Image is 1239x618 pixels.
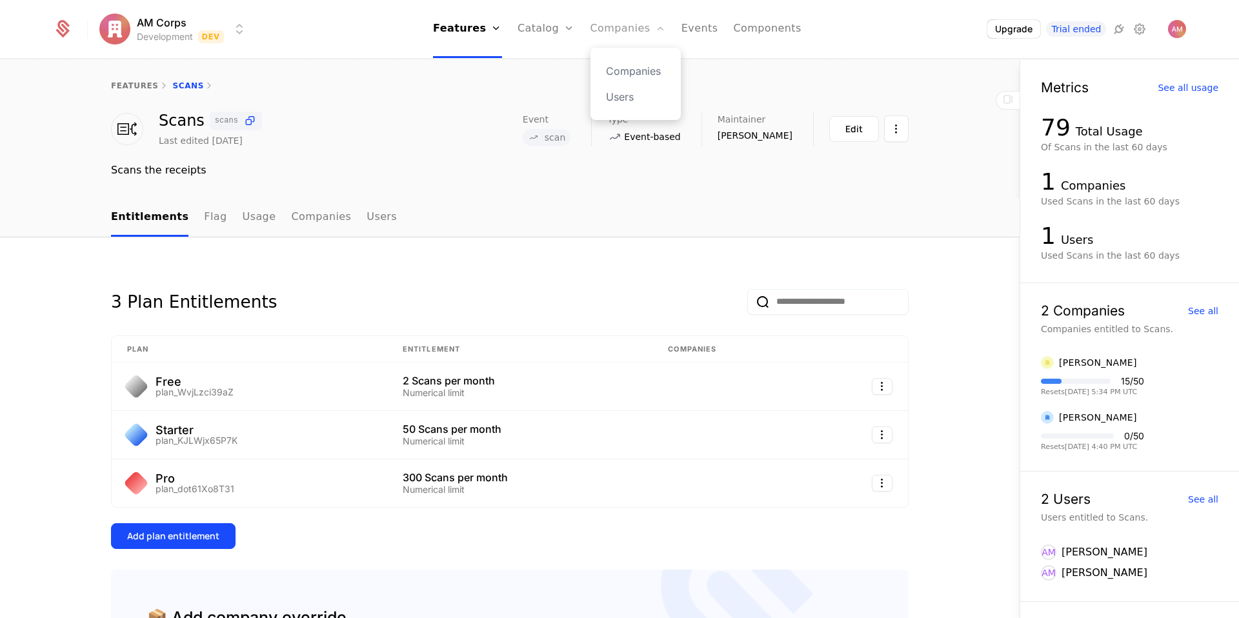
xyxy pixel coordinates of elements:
[291,199,351,237] a: Companies
[403,388,637,397] div: Numerical limit
[111,199,909,237] nav: Main
[884,115,909,142] button: Select action
[1041,304,1125,317] div: 2 Companies
[1046,21,1106,37] a: Trial ended
[103,15,248,43] button: Select environment
[1061,177,1125,195] div: Companies
[607,115,628,124] span: Type
[606,89,665,105] a: Users
[1132,21,1147,37] a: Settings
[159,134,243,147] div: Last edited [DATE]
[156,424,237,436] div: Starter
[1061,231,1093,249] div: Users
[198,30,225,43] span: Dev
[1041,169,1056,195] div: 1
[1168,20,1186,38] button: Open user button
[1059,356,1137,369] div: [PERSON_NAME]
[1111,21,1127,37] a: Integrations
[1188,306,1218,315] div: See all
[403,437,637,446] div: Numerical limit
[215,117,238,125] span: scans
[1041,565,1056,581] div: AM
[137,15,186,30] span: AM Corps
[1041,356,1054,369] img: André Moreira
[1041,492,1091,506] div: 2 Users
[111,163,909,178] div: Scans the receipts
[1041,223,1056,249] div: 1
[111,199,397,237] ul: Choose Sub Page
[523,115,549,124] span: Event
[403,424,637,434] div: 50 Scans per month
[872,475,892,492] button: Select action
[403,472,637,483] div: 300 Scans per month
[156,436,237,445] div: plan_KJLWjx65P7K
[1041,141,1218,154] div: Of Scans in the last 60 days
[987,20,1040,38] button: Upgrade
[1041,544,1056,560] div: AM
[156,484,234,493] div: plan_dot61Xo8T31
[624,130,680,143] span: Event-based
[403,375,637,386] div: 2 Scans per month
[1168,20,1186,38] img: Andre M
[1124,432,1144,441] div: 0 / 50
[243,199,276,237] a: Usage
[718,115,766,124] span: Maintainer
[1041,249,1218,262] div: Used Scans in the last 60 days
[872,378,892,395] button: Select action
[718,129,792,142] span: [PERSON_NAME]
[204,199,227,237] a: Flag
[1121,377,1144,386] div: 15 / 50
[367,199,397,237] a: Users
[111,289,277,315] div: 3 Plan Entitlements
[1062,544,1147,560] div: [PERSON_NAME]
[99,14,130,45] img: AM Corps
[1062,565,1147,581] div: [PERSON_NAME]
[1059,411,1137,424] div: [PERSON_NAME]
[156,388,234,397] div: plan_WvjLzci39aZ
[1041,115,1071,141] div: 79
[1076,123,1143,141] div: Total Usage
[156,473,234,484] div: Pro
[1041,323,1218,335] div: Companies entitled to Scans.
[112,336,387,363] th: Plan
[403,485,637,494] div: Numerical limit
[1041,195,1218,208] div: Used Scans in the last 60 days
[872,426,892,443] button: Select action
[111,523,236,549] button: Add plan entitlement
[156,376,234,388] div: Free
[387,336,652,363] th: Entitlement
[606,63,665,79] a: Companies
[1158,83,1218,92] div: See all usage
[1188,495,1218,504] div: See all
[652,336,807,363] th: Companies
[111,81,159,90] a: features
[159,112,262,130] div: Scans
[1041,411,1054,424] img: André Moreira
[127,530,219,543] div: Add plan entitlement
[845,123,863,135] div: Edit
[111,199,188,237] a: Entitlements
[1041,388,1144,395] div: Resets [DATE] 5:34 PM UTC
[1041,511,1218,524] div: Users entitled to Scans.
[137,30,193,43] div: Development
[1041,443,1144,450] div: Resets [DATE] 4:40 PM UTC
[545,133,565,142] span: scan
[829,116,879,142] button: Edit
[1041,81,1089,94] div: Metrics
